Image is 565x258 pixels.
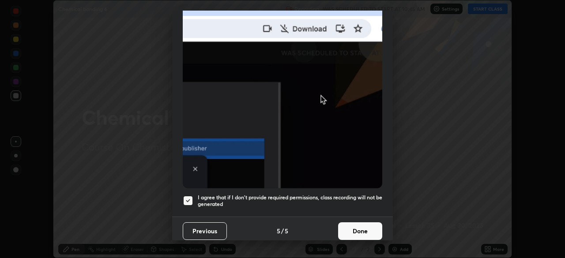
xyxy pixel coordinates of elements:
[338,222,382,240] button: Done
[281,226,284,236] h4: /
[277,226,280,236] h4: 5
[285,226,288,236] h4: 5
[198,194,382,208] h5: I agree that if I don't provide required permissions, class recording will not be generated
[183,222,227,240] button: Previous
